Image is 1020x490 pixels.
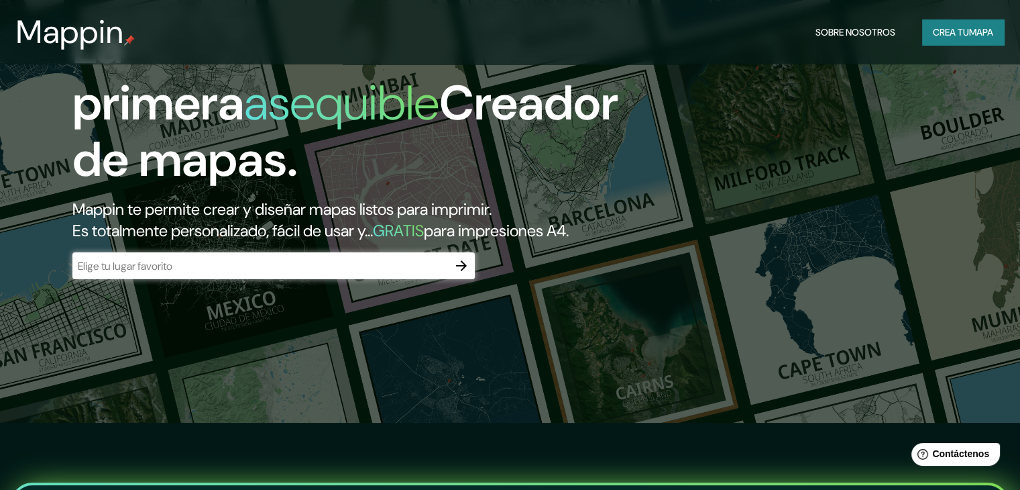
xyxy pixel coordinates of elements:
font: Creador de mapas. [72,72,618,191]
img: pin de mapeo [124,35,135,46]
font: asequible [244,72,439,134]
input: Elige tu lugar favorito [72,258,448,274]
font: Sobre nosotros [815,26,895,38]
font: Mappin [16,11,124,53]
button: Crea tumapa [922,19,1004,45]
button: Sobre nosotros [810,19,901,45]
font: GRATIS [373,220,424,241]
font: La primera [72,15,244,134]
font: Crea tu [933,26,969,38]
font: mapa [969,26,993,38]
font: Mappin te permite crear y diseñar mapas listos para imprimir. [72,199,492,219]
font: Es totalmente personalizado, fácil de usar y... [72,220,373,241]
font: para impresiones A4. [424,220,569,241]
iframe: Lanzador de widgets de ayuda [901,438,1005,475]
